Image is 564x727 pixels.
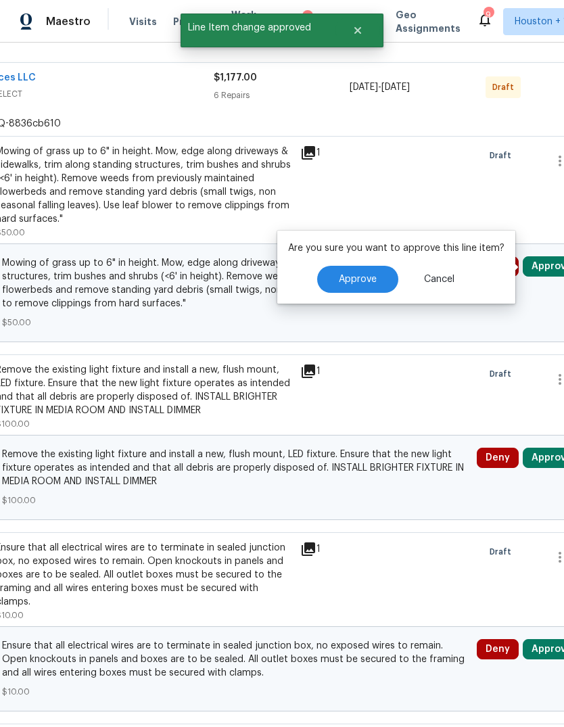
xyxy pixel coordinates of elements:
[335,17,380,44] button: Close
[173,15,215,28] span: Projects
[490,545,517,559] span: Draft
[477,639,519,659] button: Deny
[381,83,410,92] span: [DATE]
[288,241,504,255] p: Are you sure you want to approve this line item?
[490,367,517,381] span: Draft
[300,541,353,557] div: 1
[396,8,461,35] span: Geo Assignments
[402,266,476,293] button: Cancel
[350,83,378,92] span: [DATE]
[484,8,493,22] div: 9
[231,8,266,35] span: Work Orders
[214,73,257,83] span: $1,177.00
[2,316,469,329] span: $50.00
[2,448,469,488] span: Remove the existing light fixture and install a new, flush mount, LED fixture. Ensure that the ne...
[2,256,469,310] span: Mowing of grass up to 6" in height. Mow, edge along driveways & sidewalks, trim along standing st...
[492,80,519,94] span: Draft
[339,275,377,285] span: Approve
[300,363,353,379] div: 1
[214,89,350,102] div: 6 Repairs
[181,14,335,42] span: Line Item change approved
[2,494,469,507] span: $100.00
[46,15,91,28] span: Maestro
[490,149,517,162] span: Draft
[302,10,313,24] div: 3
[350,80,410,94] span: -
[424,275,454,285] span: Cancel
[300,145,353,161] div: 1
[129,15,157,28] span: Visits
[477,448,519,468] button: Deny
[2,639,469,680] span: Ensure that all electrical wires are to terminate in sealed junction box, no exposed wires to rem...
[317,266,398,293] button: Approve
[2,685,469,699] span: $10.00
